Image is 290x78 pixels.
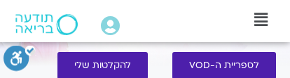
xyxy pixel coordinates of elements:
[189,60,259,71] span: לספריית ה-VOD
[15,14,78,35] img: תודעה בריאה
[74,60,131,71] span: להקלטות שלי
